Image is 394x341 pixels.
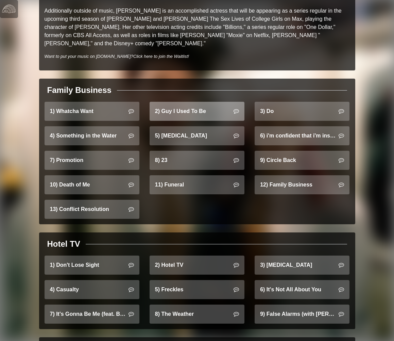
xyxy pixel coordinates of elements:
a: 2) Hotel TV [150,256,244,275]
a: 5) [MEDICAL_DATA] [150,126,244,145]
a: 1) Don't Lose Sight [45,256,139,275]
a: 3) [MEDICAL_DATA] [255,256,349,275]
div: Hotel TV [47,238,80,250]
a: 12) Family Business [255,175,349,194]
a: 9) Circle Back [255,151,349,170]
a: 3) Do [255,102,349,121]
a: 9) False Alarms (with [PERSON_NAME]) [255,305,349,324]
a: 8) 23 [150,151,244,170]
a: 1) Whatcha Want [45,102,139,121]
i: Want to put your music on [DOMAIN_NAME]? [45,54,189,59]
a: 8) The Weather [150,305,244,324]
a: 4) Casualty [45,280,139,299]
div: Family Business [47,84,112,96]
a: Click here to join the Waitlist! [133,54,189,59]
a: 13) Conflict Resolution [45,200,139,219]
a: 7) It's Gonna Be Me (feat. Brasstracks) [45,305,139,324]
a: 6) It's Not All About You [255,280,349,299]
a: 7) Promotion [45,151,139,170]
a: 4) Something in the Water [45,126,139,145]
a: 6) i'm confident that i'm insecure [255,126,349,145]
a: 5) Freckles [150,280,244,299]
img: logo-white-4c48a5e4bebecaebe01ca5a9d34031cfd3d4ef9ae749242e8c4bf12ef99f53e8.png [2,2,16,16]
a: 11) Funeral [150,175,244,194]
a: 2) Guy I Used To Be [150,102,244,121]
a: 10) Death of Me [45,175,139,194]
